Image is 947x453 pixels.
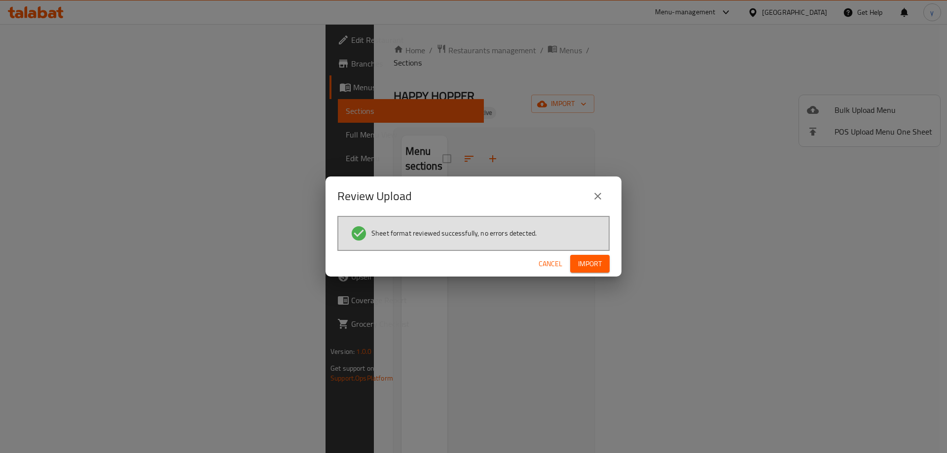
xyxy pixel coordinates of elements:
[578,258,602,270] span: Import
[337,188,412,204] h2: Review Upload
[371,228,537,238] span: Sheet format reviewed successfully, no errors detected.
[570,255,610,273] button: Import
[586,184,610,208] button: close
[539,258,562,270] span: Cancel
[535,255,566,273] button: Cancel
